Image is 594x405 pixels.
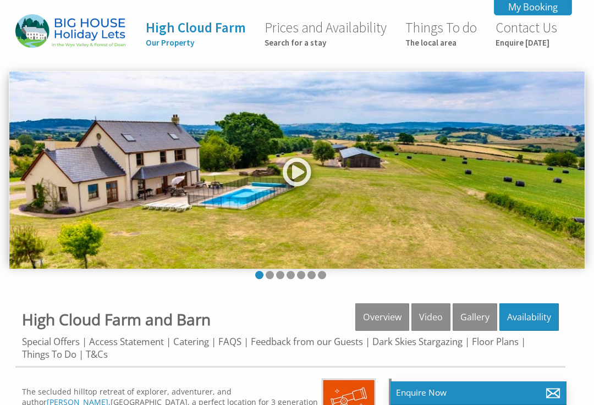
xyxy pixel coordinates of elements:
small: Search for a stay [265,37,387,48]
a: Special Offers [22,335,80,348]
a: Video [411,303,450,331]
a: High Cloud FarmOur Property [146,19,246,48]
a: High Cloud Farm and Barn [22,309,211,330]
a: Things To doThe local area [405,19,477,48]
small: Enquire [DATE] [496,37,557,48]
a: Prices and AvailabilitySearch for a stay [265,19,387,48]
a: Things To Do [22,348,76,360]
a: Gallery [453,303,497,331]
a: FAQS [218,335,241,348]
small: Our Property [146,37,246,48]
a: Dark Skies Stargazing [372,335,463,348]
a: Feedback from our Guests [251,335,363,348]
a: Contact UsEnquire [DATE] [496,19,557,48]
p: Enquire Now [396,387,561,398]
a: T&Cs [86,348,108,360]
img: Highcloud Farm [15,14,125,48]
a: Overview [355,303,409,331]
a: Catering [173,335,209,348]
small: The local area [405,37,477,48]
a: Floor Plans [472,335,519,348]
a: Availability [499,303,559,331]
a: Access Statement [89,335,164,348]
